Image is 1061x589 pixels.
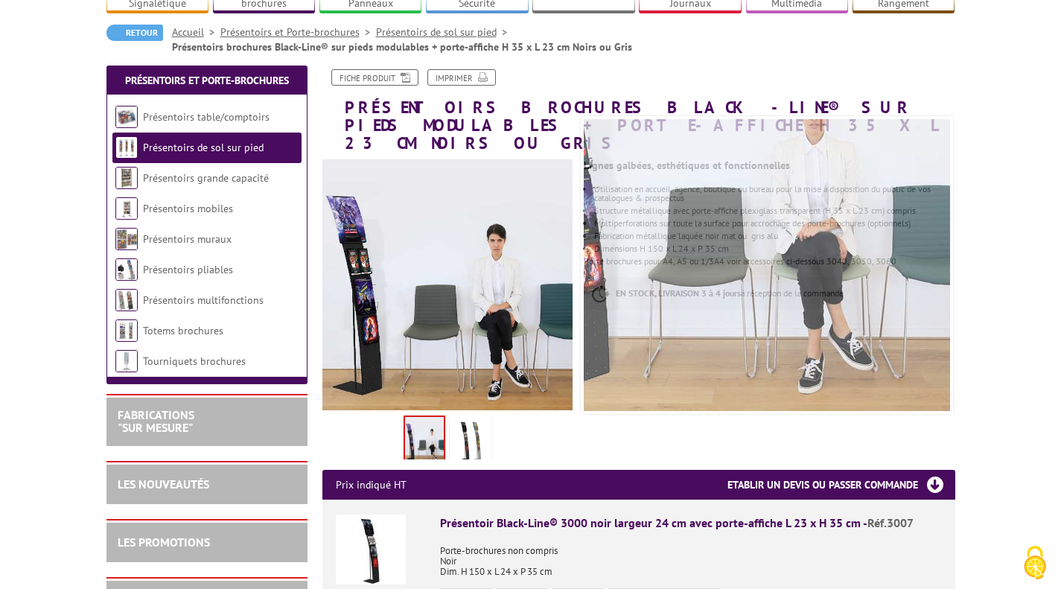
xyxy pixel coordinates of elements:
img: Présentoirs pliables [115,258,138,281]
a: LES PROMOTIONS [118,535,210,550]
img: Présentoirs table/comptoirs [115,106,138,128]
a: Présentoirs et Porte-brochures [220,25,376,39]
img: Présentoirs multifonctions [115,289,138,311]
img: Présentoirs muraux [115,228,138,250]
a: FABRICATIONS"Sur Mesure" [118,407,194,436]
a: Présentoirs mobiles [143,202,233,215]
a: Présentoirs de sol sur pied [143,141,264,154]
img: presentoir_black_line_3000_noir_3007_mise_en_scene.jpg [322,159,573,410]
p: Prix indiqué HT [336,470,407,500]
img: Tourniquets brochures [115,350,138,372]
h1: Présentoirs brochures Black-Line® sur pieds modulables + porte-affiche H 35 x L 23 cm Noirs ou Gris [311,69,966,153]
h3: Etablir un devis ou passer commande [727,470,955,500]
img: Cookies (fenêtre modale) [1016,544,1054,582]
img: presentoir_black_line_3000_noir_3007_mise_en_scene.jpg [405,417,444,463]
a: Totems brochures [143,324,223,337]
a: Présentoirs de sol sur pied [376,25,513,39]
img: Présentoirs de sol sur pied [115,136,138,159]
img: Présentoirs mobiles [115,197,138,220]
a: Fiche produit [331,69,418,86]
a: Présentoirs pliables [143,263,233,276]
button: Cookies (fenêtre modale) [1009,538,1061,589]
a: Tourniquets brochures [143,354,246,368]
a: Présentoirs grande capacité [143,171,269,185]
a: Présentoirs et Porte-brochures [125,74,289,87]
a: Présentoirs table/comptoirs [143,110,270,124]
li: Présentoirs brochures Black-Line® sur pieds modulables + porte-affiche H 35 x L 23 cm Noirs ou Gris [172,39,632,54]
img: Présentoirs grande capacité [115,167,138,189]
img: presentoirs_de_sol_3007.jpg [453,418,488,465]
p: Porte-brochures non compris Noir Dim. H 150 x L 24 x P 35 cm [440,535,942,577]
a: Présentoirs multifonctions [143,293,264,307]
a: Présentoirs muraux [143,232,232,246]
div: Présentoir Black-Line® 3000 noir largeur 24 cm avec porte-affiche L 23 x H 35 cm - [440,515,942,532]
a: Accueil [172,25,220,39]
span: Réf.3007 [867,515,914,530]
a: LES NOUVEAUTÉS [118,477,209,491]
a: Retour [106,25,163,41]
a: Imprimer [427,69,496,86]
img: Totems brochures [115,319,138,342]
img: Présentoir Black-Line® 3000 noir largeur 24 cm avec porte-affiche L 23 x H 35 cm [336,515,406,585]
